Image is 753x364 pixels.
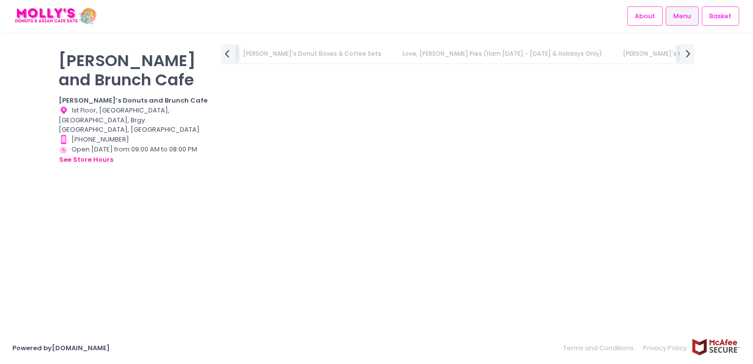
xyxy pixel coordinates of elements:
span: Basket [709,11,731,21]
img: logo [12,7,99,25]
a: Menu [666,6,699,25]
div: [PHONE_NUMBER] [59,135,208,145]
a: Powered by[DOMAIN_NAME] [12,343,110,353]
a: Privacy Policy [639,338,692,358]
img: mcafee-secure [691,338,741,356]
span: About [635,11,655,21]
a: About [627,6,663,25]
span: Menu [673,11,691,21]
a: Terms and Conditions [563,338,639,358]
button: see store hours [59,154,114,165]
a: [PERSON_NAME]'s Original Fluffy Donuts [613,44,753,63]
a: [PERSON_NAME]'s Donut Boxes & Coffee Sets [234,44,391,63]
a: Love, [PERSON_NAME] Pies (11am [DATE] - [DATE] & Holidays Only) [393,44,612,63]
b: [PERSON_NAME]’s Donuts and Brunch Cafe [59,96,207,105]
p: [PERSON_NAME] and Brunch Cafe [59,51,208,89]
div: Open [DATE] from 09:00 AM to 08:00 PM [59,145,208,165]
div: 1st Floor, [GEOGRAPHIC_DATA], [GEOGRAPHIC_DATA], Brgy. [GEOGRAPHIC_DATA], [GEOGRAPHIC_DATA] [59,106,208,135]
